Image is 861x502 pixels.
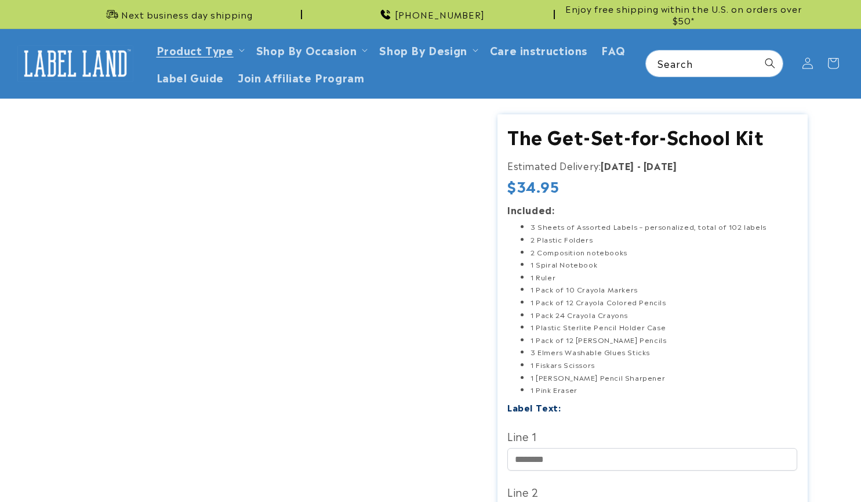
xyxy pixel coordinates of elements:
[531,296,797,309] li: 1 Pack of 12 Crayola Colored Pencils
[17,45,133,81] img: Label Land
[13,41,138,86] a: Label Land
[531,346,797,359] li: 3 Elmers Washable Glues Sticks
[150,36,249,63] summary: Product Type
[507,482,797,501] label: Line 2
[757,50,783,76] button: Search
[531,371,797,384] li: 1 [PERSON_NAME] Pencil Sharpener
[531,246,797,259] li: 2 Composition notebooks
[637,158,641,172] strong: -
[238,70,364,84] span: Join Affiliate Program
[531,309,797,322] li: 1 Pack 24 Crayola Crayons
[644,158,677,172] strong: [DATE]
[231,63,371,91] a: Join Affiliate Program
[483,36,594,63] a: Care instructions
[531,359,797,371] li: 1 Fiskars Scissors
[150,63,231,91] a: Label Guide
[507,203,554,216] strong: Included:
[531,283,797,296] li: 1 Pack of 10 Crayola Markers
[249,36,373,63] summary: Shop By Occasion
[372,36,482,63] summary: Shop By Design
[507,177,560,195] span: $34.95
[601,43,626,56] span: FAQ
[560,3,808,26] span: Enjoy free shipping within the U.S. on orders over $50*
[157,42,234,57] a: Product Type
[507,124,797,149] h1: The Get-Set-for-School Kit
[531,271,797,284] li: 1 Ruler
[121,9,253,20] span: Next business day shipping
[507,400,561,414] label: Label Text:
[395,9,485,20] span: [PHONE_NUMBER]
[594,36,633,63] a: FAQ
[507,427,797,445] label: Line 1
[531,384,797,396] li: 1 Pink Eraser
[617,447,849,490] iframe: Gorgias Floating Chat
[379,42,467,57] a: Shop By Design
[531,334,797,346] li: 1 Pack of 12 [PERSON_NAME] Pencils
[531,221,797,233] li: 3 Sheets of Assorted Labels – personalized, total of 102 labels
[157,70,224,84] span: Label Guide
[531,233,797,246] li: 2 Plastic Folders
[601,158,634,172] strong: [DATE]
[507,157,797,174] p: Estimated Delivery:
[531,321,797,334] li: 1 Plastic Sterlite Pencil Holder Case
[490,43,587,56] span: Care instructions
[256,43,357,56] span: Shop By Occasion
[531,258,797,271] li: 1 Spiral Notebook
